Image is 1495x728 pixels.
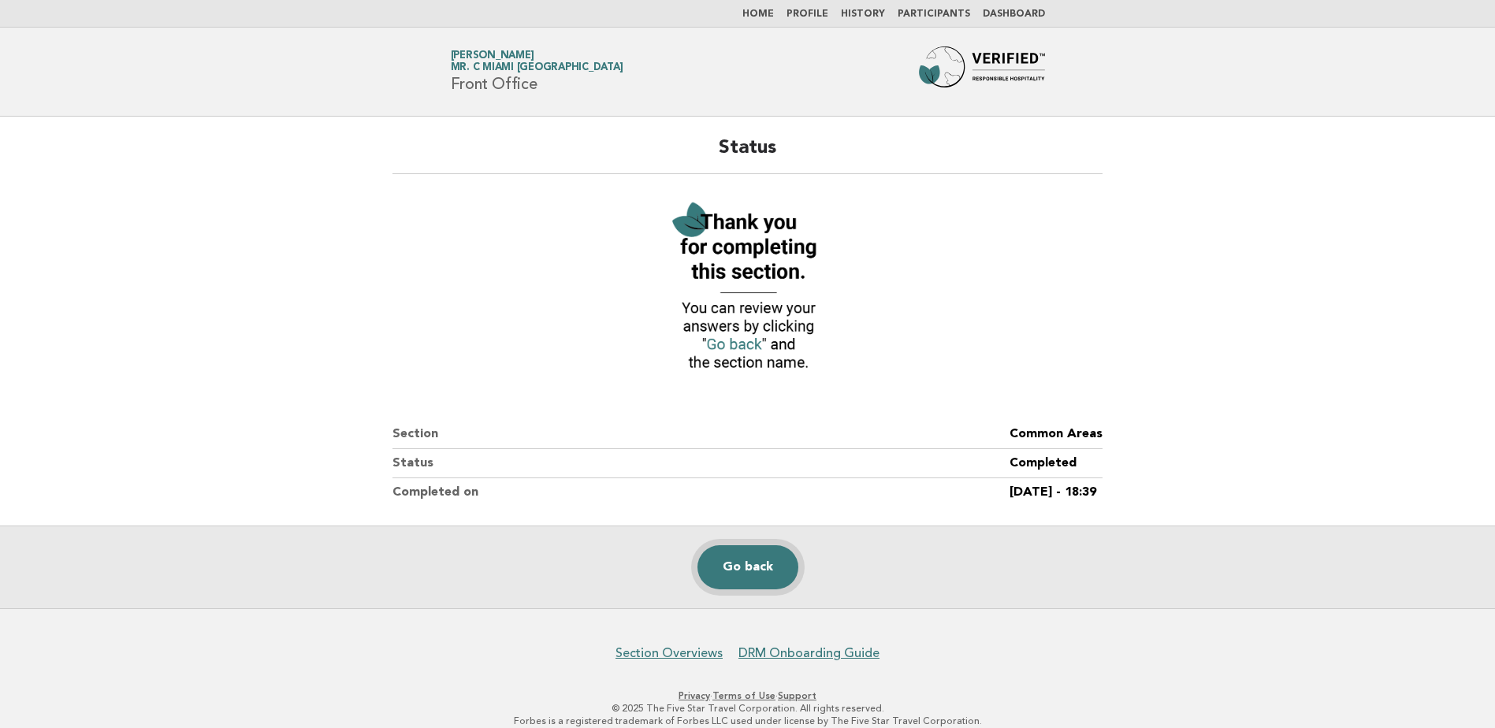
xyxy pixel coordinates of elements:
a: History [841,9,885,19]
a: Dashboard [983,9,1045,19]
dt: Status [392,449,1010,478]
a: Privacy [679,690,710,701]
dt: Completed on [392,478,1010,507]
h2: Status [392,136,1103,174]
dd: [DATE] - 18:39 [1010,478,1103,507]
a: DRM Onboarding Guide [738,645,880,661]
p: Forbes is a registered trademark of Forbes LLC used under license by The Five Star Travel Corpora... [266,715,1230,727]
a: Home [742,9,774,19]
dd: Common Areas [1010,420,1103,449]
h1: Front Office [451,51,623,92]
dd: Completed [1010,449,1103,478]
span: Mr. C Miami [GEOGRAPHIC_DATA] [451,63,623,73]
a: Section Overviews [615,645,723,661]
p: · · [266,689,1230,702]
a: Participants [898,9,970,19]
img: Forbes Travel Guide [919,46,1045,97]
a: Profile [787,9,828,19]
img: Verified [660,193,834,382]
dt: Section [392,420,1010,449]
a: Go back [697,545,798,589]
a: Support [778,690,816,701]
p: © 2025 The Five Star Travel Corporation. All rights reserved. [266,702,1230,715]
a: [PERSON_NAME]Mr. C Miami [GEOGRAPHIC_DATA] [451,50,623,72]
a: Terms of Use [712,690,775,701]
